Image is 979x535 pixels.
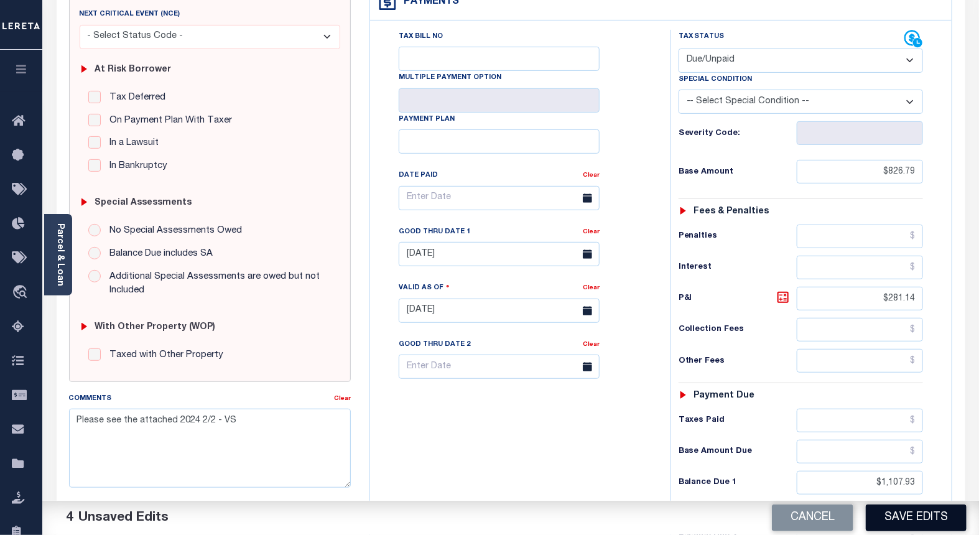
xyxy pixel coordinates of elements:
[583,172,600,179] a: Clear
[103,91,165,105] label: Tax Deferred
[583,229,600,235] a: Clear
[103,270,332,298] label: Additional Special Assessments are owed but not Included
[694,207,769,217] h6: Fees & Penalties
[679,263,797,272] h6: Interest
[583,342,600,348] a: Clear
[399,299,600,323] input: Enter Date
[797,440,924,463] input: $
[66,511,73,524] span: 4
[694,391,754,401] h6: Payment due
[866,505,967,531] button: Save Edits
[103,136,159,151] label: In a Lawsuit
[679,290,797,307] h6: P&I
[103,348,223,363] label: Taxed with Other Property
[797,287,924,310] input: $
[103,114,232,128] label: On Payment Plan With Taxer
[12,285,32,301] i: travel_explore
[95,322,215,333] h6: with Other Property (WOP)
[679,416,797,426] h6: Taxes Paid
[772,505,853,531] button: Cancel
[797,349,924,373] input: $
[399,242,600,266] input: Enter Date
[399,227,470,238] label: Good Thru Date 1
[95,198,192,208] h6: Special Assessments
[679,356,797,366] h6: Other Fees
[399,282,450,294] label: Valid as Of
[797,256,924,279] input: $
[55,223,64,286] a: Parcel & Loan
[399,73,501,83] label: Multiple Payment Option
[797,318,924,342] input: $
[679,231,797,241] h6: Penalties
[399,114,455,125] label: Payment Plan
[679,447,797,457] h6: Base Amount Due
[679,325,797,335] h6: Collection Fees
[399,186,600,210] input: Enter Date
[679,32,725,42] label: Tax Status
[797,471,924,495] input: $
[103,247,213,261] label: Balance Due includes SA
[103,159,167,174] label: In Bankruptcy
[334,396,351,402] a: Clear
[797,409,924,432] input: $
[679,75,753,85] label: Special Condition
[679,167,797,177] h6: Base Amount
[797,225,924,248] input: $
[399,170,438,181] label: Date Paid
[797,160,924,184] input: $
[399,32,443,42] label: Tax Bill No
[399,355,600,379] input: Enter Date
[679,478,797,488] h6: Balance Due 1
[78,511,169,524] span: Unsaved Edits
[679,129,797,139] h6: Severity Code:
[399,340,470,350] label: Good Thru Date 2
[69,394,112,404] label: Comments
[80,9,180,20] label: Next Critical Event (NCE)
[103,224,242,238] label: No Special Assessments Owed
[583,285,600,291] a: Clear
[95,65,171,75] h6: At Risk Borrower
